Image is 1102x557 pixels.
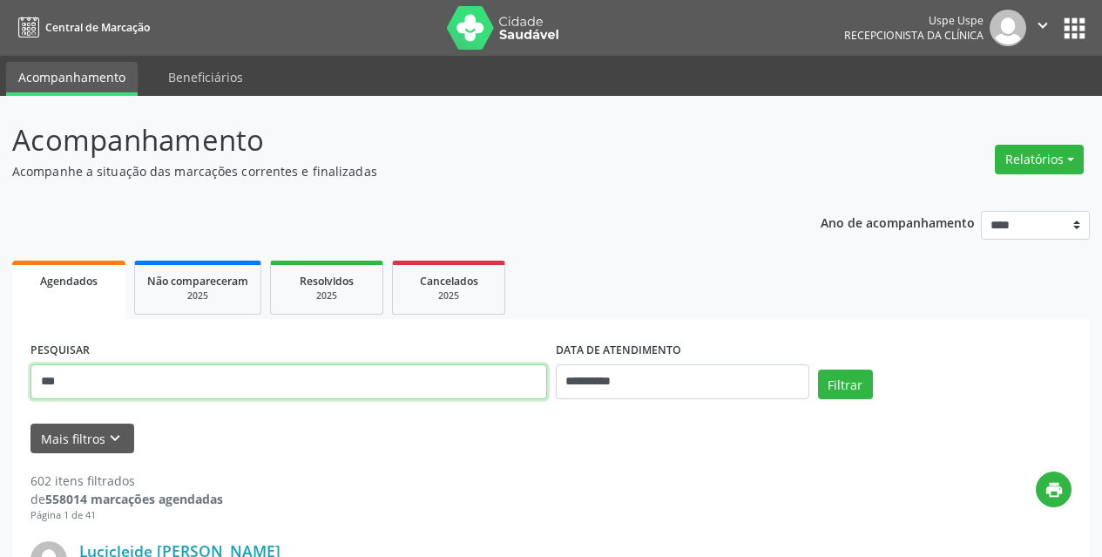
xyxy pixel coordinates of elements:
strong: 558014 marcações agendadas [45,491,223,507]
button: print [1036,472,1072,507]
button: Filtrar [818,370,873,399]
span: Cancelados [420,274,478,289]
i: keyboard_arrow_down [105,429,125,448]
label: PESQUISAR [30,337,90,364]
p: Acompanhe a situação das marcações correntes e finalizadas [12,162,767,180]
div: Uspe Uspe [844,13,984,28]
p: Ano de acompanhamento [821,211,975,233]
label: DATA DE ATENDIMENTO [556,337,681,364]
button: apps [1059,13,1090,44]
div: 602 itens filtrados [30,472,223,490]
span: Resolvidos [300,274,354,289]
button: Relatórios [995,145,1084,174]
i:  [1033,16,1052,35]
div: de [30,490,223,508]
button: Mais filtroskeyboard_arrow_down [30,424,134,454]
button:  [1026,10,1059,46]
div: Página 1 de 41 [30,508,223,523]
span: Não compareceram [147,274,248,289]
a: Acompanhamento [6,62,138,96]
img: img [990,10,1026,46]
span: Recepcionista da clínica [844,28,984,43]
a: Beneficiários [156,62,255,92]
p: Acompanhamento [12,119,767,162]
div: 2025 [405,289,492,302]
a: Central de Marcação [12,13,150,42]
span: Central de Marcação [45,20,150,35]
span: Agendados [40,274,98,289]
div: 2025 [283,289,370,302]
div: 2025 [147,289,248,302]
i: print [1045,480,1064,499]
